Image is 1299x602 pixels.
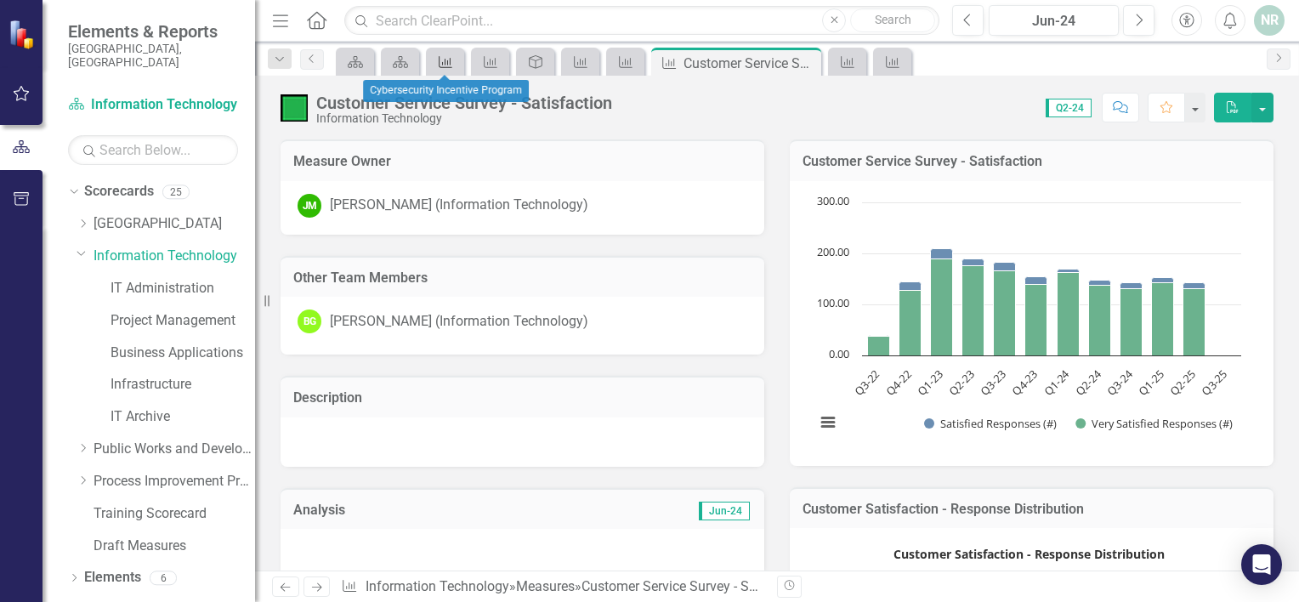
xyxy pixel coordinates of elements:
[111,407,255,427] a: IT Archive
[817,244,849,259] text: 200.00
[1152,277,1174,282] path: Q1-25, 10. Satisfied Responses (#).
[868,202,1226,337] g: Satisfied Responses (#), bar series 1 of 2 with 12 bars.
[68,135,238,165] input: Search Below...
[516,578,575,594] a: Measures
[1254,5,1285,36] button: NR
[150,571,177,585] div: 6
[293,503,520,518] h3: Analysis
[868,335,888,336] path: Q3-22, 2. Satisfied Responses (#).
[281,94,308,122] img: On Target
[893,546,1165,562] text: Customer Satisfaction - Response Distribution
[931,258,953,355] path: Q1-23, 189. Very Satisfied Responses (#).
[994,270,1016,355] path: Q3-23, 166. Very Satisfied Responses (#).
[341,577,764,597] div: » »
[111,279,255,298] a: IT Administration
[807,194,1250,449] svg: Interactive chart
[817,193,849,208] text: 300.00
[293,154,752,169] h3: Measure Owner
[298,194,321,218] div: JM
[1120,282,1143,288] path: Q3-24, 12. Satisfied Responses (#).
[9,20,38,49] img: ClearPoint Strategy
[94,537,255,556] a: Draft Measures
[684,53,817,74] div: Customer Service Survey - Satisfaction
[882,366,914,398] text: Q4-22
[581,578,814,594] div: Customer Service Survey - Satisfaction
[829,346,849,361] text: 0.00
[1135,366,1166,398] text: Q1-25
[850,9,935,32] button: Search
[994,262,1016,270] path: Q3-23, 17. Satisfied Responses (#).
[298,310,321,333] div: BG
[316,112,612,125] div: Information Technology
[1089,280,1111,285] path: Q2-24, 10. Satisfied Responses (#).
[316,94,612,112] div: Customer Service Survey - Satisfaction
[68,21,238,42] span: Elements & Reports
[1058,272,1080,355] path: Q1-24, 163. Very Satisfied Responses (#).
[914,366,945,398] text: Q1-23
[989,5,1119,36] button: Jun-24
[293,390,752,406] h3: Description
[1183,288,1205,355] path: Q2-25, 131. Very Satisfied Responses (#).
[868,336,890,355] path: Q3-22, 38. Very Satisfied Responses (#).
[995,11,1113,31] div: Jun-24
[1075,416,1234,431] button: Show Very Satisfied Responses (#)
[1025,284,1047,355] path: Q4-23, 139. Very Satisfied Responses (#).
[807,194,1256,449] div: Chart. Highcharts interactive chart.
[1183,282,1205,288] path: Q2-25, 12. Satisfied Responses (#).
[899,290,922,355] path: Q4-22, 128. Very Satisfied Responses (#).
[924,416,1057,431] button: Show Satisfied Responses (#)
[816,411,840,434] button: View chart menu, Chart
[1199,366,1230,398] text: Q3-25
[1058,269,1080,272] path: Q1-24, 6. Satisfied Responses (#).
[1103,366,1136,398] text: Q3-24
[1025,276,1047,284] path: Q4-23, 16. Satisfied Responses (#).
[817,295,849,310] text: 100.00
[931,248,953,258] path: Q1-23, 20. Satisfied Responses (#).
[803,154,1261,169] h3: Customer Service Survey - Satisfaction
[363,80,529,102] div: Cybersecurity Incentive Program
[94,247,255,266] a: Information Technology
[94,440,255,459] a: Public Works and Development
[851,366,882,398] text: Q3-22
[1166,366,1198,398] text: Q2-25
[94,214,255,234] a: [GEOGRAPHIC_DATA]
[162,185,190,199] div: 25
[1241,544,1282,585] div: Open Intercom Messenger
[1009,366,1041,398] text: Q4-23
[366,578,509,594] a: Information Technology
[962,258,984,265] path: Q2-23, 13. Satisfied Responses (#).
[899,281,922,290] path: Q4-22, 17. Satisfied Responses (#).
[330,312,588,332] div: [PERSON_NAME] (Information Technology)
[84,182,154,202] a: Scorecards
[962,265,984,355] path: Q2-23, 176. Very Satisfied Responses (#).
[330,196,588,215] div: [PERSON_NAME] (Information Technology)
[344,6,939,36] input: Search ClearPoint...
[699,502,750,520] span: Jun-24
[68,42,238,70] small: [GEOGRAPHIC_DATA], [GEOGRAPHIC_DATA]
[1041,366,1073,398] text: Q1-24
[111,375,255,395] a: Infrastructure
[111,344,255,363] a: Business Applications
[977,366,1008,398] text: Q3-23
[803,502,1261,517] h3: Customer Satisfaction - Response Distribution
[84,568,141,588] a: Elements
[1152,282,1174,355] path: Q1-25, 143. Very Satisfied Responses (#).
[94,504,255,524] a: Training Scorecard
[875,13,911,26] span: Search
[111,311,255,331] a: Project Management
[94,472,255,491] a: Process Improvement Program
[1072,366,1104,398] text: Q2-24
[68,95,238,115] a: Information Technology
[293,270,752,286] h3: Other Team Members
[1046,99,1092,117] span: Q2-24
[1089,285,1111,355] path: Q2-24, 138. Very Satisfied Responses (#).
[945,366,977,398] text: Q2-23
[1120,288,1143,355] path: Q3-24, 131. Very Satisfied Responses (#).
